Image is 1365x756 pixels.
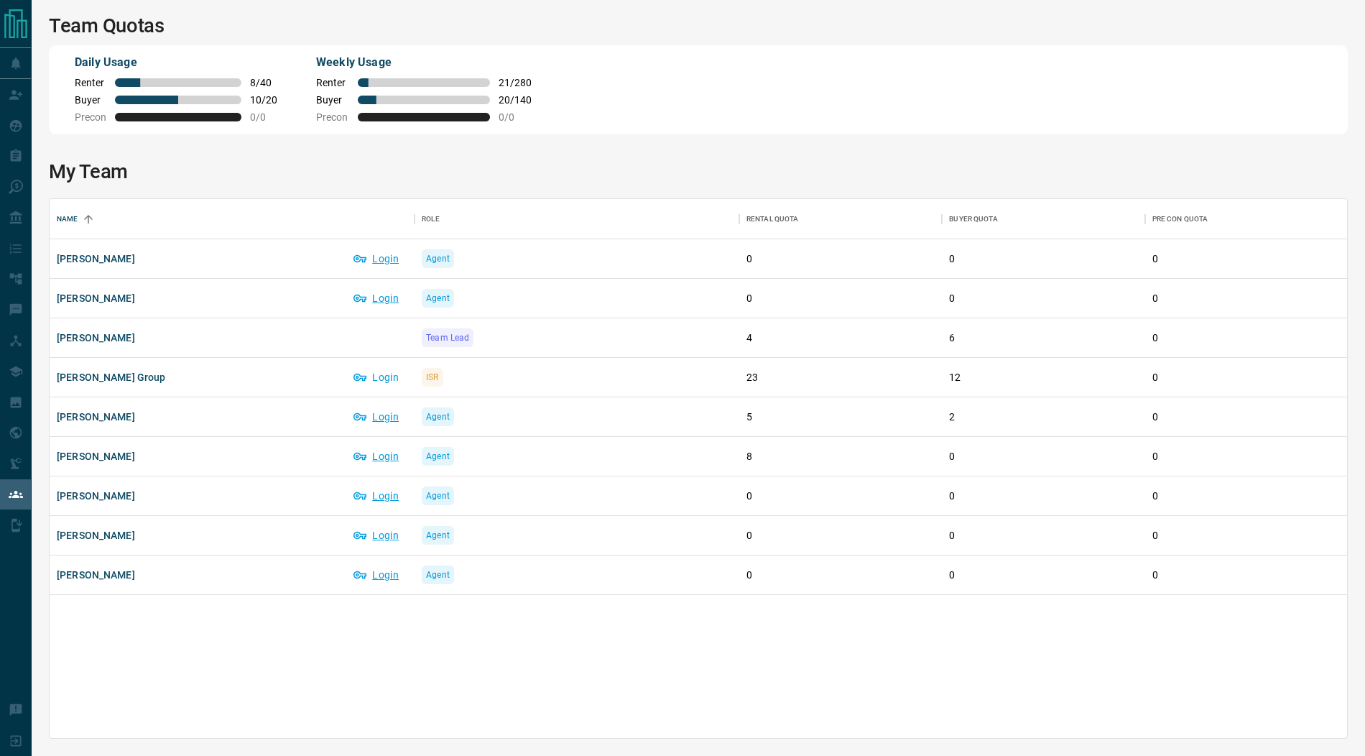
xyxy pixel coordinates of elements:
[250,111,282,123] span: 0 / 0
[75,77,106,88] span: Renter
[49,160,1348,183] h1: My Team
[746,331,935,346] p: 4
[949,568,1137,583] p: 0
[426,449,450,464] span: Agent
[346,524,407,547] button: Login
[316,94,349,106] span: Buyer
[422,199,440,239] div: Role
[346,366,407,389] button: Login
[250,77,282,88] span: 8 / 40
[499,111,532,123] span: 0 / 0
[57,291,135,305] span: [PERSON_NAME]
[949,528,1137,543] p: 0
[949,252,1137,267] p: 0
[346,484,407,507] button: Login
[426,489,450,503] span: Agent
[415,199,739,239] div: Role
[1152,331,1341,346] p: 0
[746,449,935,464] p: 8
[426,291,450,305] span: Agent
[75,111,106,123] span: Precon
[746,568,935,583] p: 0
[746,252,935,267] p: 0
[949,410,1137,425] p: 2
[78,209,98,229] button: Sort
[1152,252,1341,267] p: 0
[739,199,942,239] div: Rental Quota
[949,489,1137,504] p: 0
[316,77,349,88] span: Renter
[57,331,135,345] span: [PERSON_NAME]
[57,370,165,384] span: [PERSON_NAME] Group
[57,528,135,543] span: [PERSON_NAME]
[57,252,135,266] span: [PERSON_NAME]
[75,94,106,106] span: Buyer
[426,252,450,266] span: Agent
[346,247,407,270] button: Login
[949,199,997,239] div: Buyer Quota
[75,54,282,71] p: Daily Usage
[746,291,935,306] p: 0
[250,94,282,106] span: 10 / 20
[1152,410,1341,425] p: 0
[346,287,407,310] button: Login
[949,291,1137,306] p: 0
[1152,449,1341,464] p: 0
[1152,528,1341,543] p: 0
[316,54,532,71] p: Weekly Usage
[746,370,935,385] p: 23
[949,449,1137,464] p: 0
[346,445,407,468] button: Login
[746,410,935,425] p: 5
[316,111,349,123] span: Precon
[57,199,78,239] div: Name
[1152,199,1208,239] div: Pre Con Quota
[57,489,135,503] span: [PERSON_NAME]
[942,199,1144,239] div: Buyer Quota
[499,94,532,106] span: 20 / 140
[49,14,1348,37] h1: Team Quotas
[1152,568,1341,583] p: 0
[346,405,407,428] button: Login
[57,449,135,464] span: [PERSON_NAME]
[746,199,799,239] div: Rental Quota
[346,563,407,586] button: Login
[426,528,450,543] span: Agent
[1152,489,1341,504] p: 0
[746,489,935,504] p: 0
[50,199,415,239] div: Name
[746,528,935,543] p: 0
[426,370,438,384] span: ISR
[426,568,450,582] span: Agent
[1152,370,1341,385] p: 0
[57,568,135,582] span: [PERSON_NAME]
[426,331,469,345] span: Team Lead
[57,410,135,424] span: [PERSON_NAME]
[1145,199,1348,239] div: Pre Con Quota
[426,410,450,424] span: Agent
[949,331,1137,346] p: 6
[499,77,532,88] span: 21 / 280
[949,370,1137,385] p: 12
[1152,291,1341,306] p: 0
